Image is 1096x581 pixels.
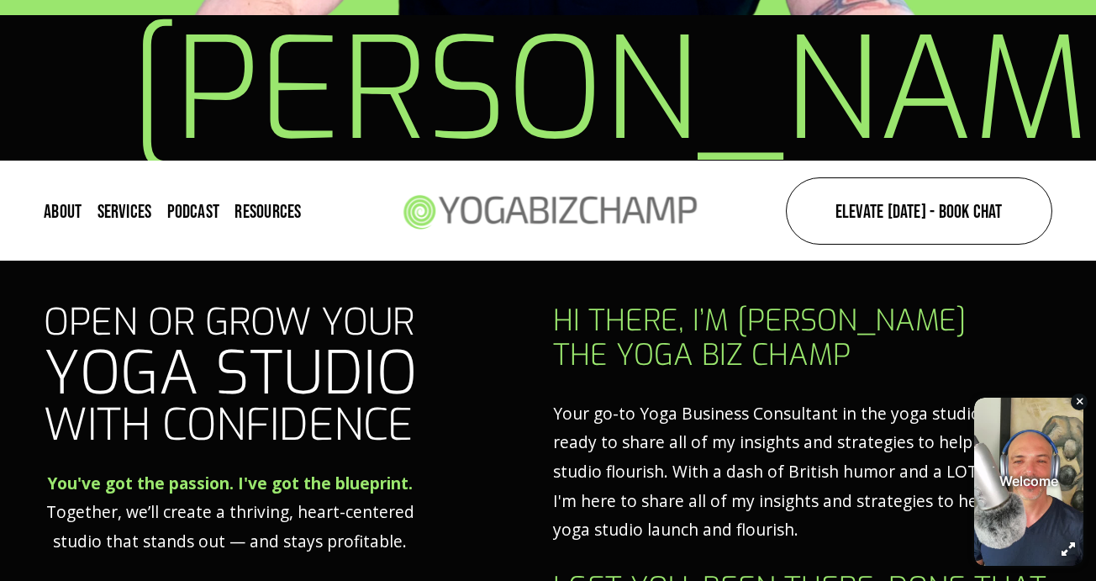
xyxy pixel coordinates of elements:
img: Yoga Biz Champ [393,172,705,250]
a: Elevate [DATE] - Book Chat [786,177,1052,245]
p: Together, we’ll create a thriving, heart-centered studio that stands out — and stays profitable. [44,469,416,557]
span: Open or Grow Your [44,298,414,346]
iframe: chipbot-button-iframe [966,389,1092,577]
span: with Confidence [44,396,413,454]
strong: You've got the passion. I've got the blueprint. [47,472,413,494]
h3: hi there, i’m [PERSON_NAME] the yoga biz champ [553,304,1052,372]
p: Your go-to Yoga Business Consultant in the yoga studio world, ready to share all of my insights a... [553,399,1052,545]
a: Podcast [167,199,220,222]
a: About [44,199,82,222]
a: Services [97,199,152,222]
span: Yoga Studio [44,334,417,413]
a: folder dropdown [234,199,301,222]
span: Resources [234,202,301,220]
